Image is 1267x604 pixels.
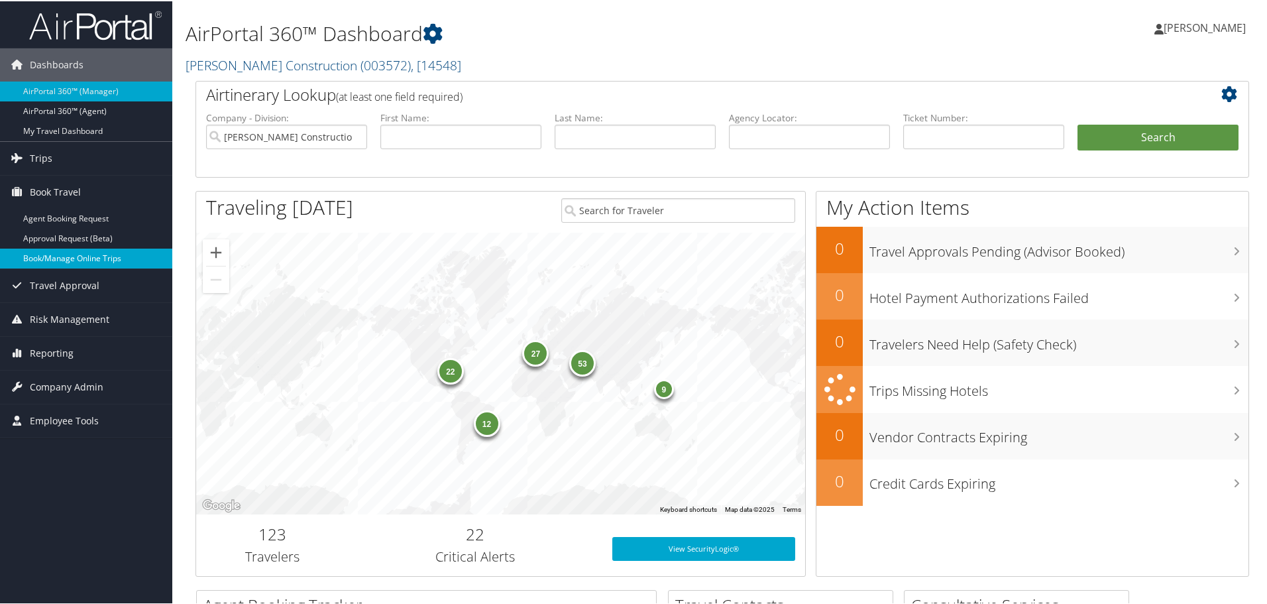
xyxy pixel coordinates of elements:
img: airportal-logo.png [29,9,162,40]
span: ( 003572 ) [360,55,411,73]
span: Dashboards [30,47,83,80]
h1: My Action Items [816,192,1248,220]
a: 0Travel Approvals Pending (Advisor Booked) [816,225,1248,272]
span: Reporting [30,335,74,369]
span: Map data ©2025 [725,505,775,512]
a: View SecurityLogic® [612,536,795,560]
h2: 0 [816,422,863,445]
span: , [ 14548 ] [411,55,461,73]
h2: 0 [816,236,863,259]
button: Zoom out [203,265,229,292]
h2: 22 [358,522,592,544]
h3: Travel Approvals Pending (Advisor Booked) [869,235,1248,260]
input: Search for Traveler [561,197,795,221]
a: 0Vendor Contracts Expiring [816,412,1248,458]
h2: 0 [816,329,863,351]
h2: 0 [816,282,863,305]
h1: Traveling [DATE] [206,192,353,220]
a: Terms (opens in new tab) [783,505,801,512]
h3: Travelers [206,546,339,565]
h3: Credit Cards Expiring [869,467,1248,492]
a: 0Hotel Payment Authorizations Failed [816,272,1248,318]
div: 53 [569,348,596,375]
label: Last Name: [555,110,716,123]
a: Trips Missing Hotels [816,365,1248,412]
span: Trips [30,141,52,174]
div: 12 [473,409,500,436]
span: Book Travel [30,174,81,208]
h2: 0 [816,469,863,491]
h2: 123 [206,522,339,544]
div: 27 [522,339,549,365]
h3: Hotel Payment Authorizations Failed [869,281,1248,306]
label: Ticket Number: [903,110,1064,123]
button: Keyboard shortcuts [660,504,717,513]
span: Employee Tools [30,403,99,436]
label: Company - Division: [206,110,367,123]
a: [PERSON_NAME] Construction [186,55,461,73]
span: [PERSON_NAME] [1164,19,1246,34]
h2: Airtinerary Lookup [206,82,1151,105]
div: 9 [654,377,674,397]
a: Open this area in Google Maps (opens a new window) [199,496,243,513]
button: Search [1077,123,1239,150]
label: First Name: [380,110,541,123]
h3: Trips Missing Hotels [869,374,1248,399]
span: Risk Management [30,302,109,335]
a: 0Travelers Need Help (Safety Check) [816,318,1248,365]
h3: Vendor Contracts Expiring [869,420,1248,446]
h3: Critical Alerts [358,546,592,565]
img: Google [199,496,243,513]
h3: Travelers Need Help (Safety Check) [869,328,1248,353]
a: [PERSON_NAME] [1154,7,1259,46]
a: 0Credit Cards Expiring [816,458,1248,505]
span: Travel Approval [30,268,99,301]
h1: AirPortal 360™ Dashboard [186,19,901,46]
div: 22 [437,357,463,383]
span: Company Admin [30,369,103,402]
span: (at least one field required) [336,88,463,103]
button: Zoom in [203,238,229,265]
label: Agency Locator: [729,110,890,123]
